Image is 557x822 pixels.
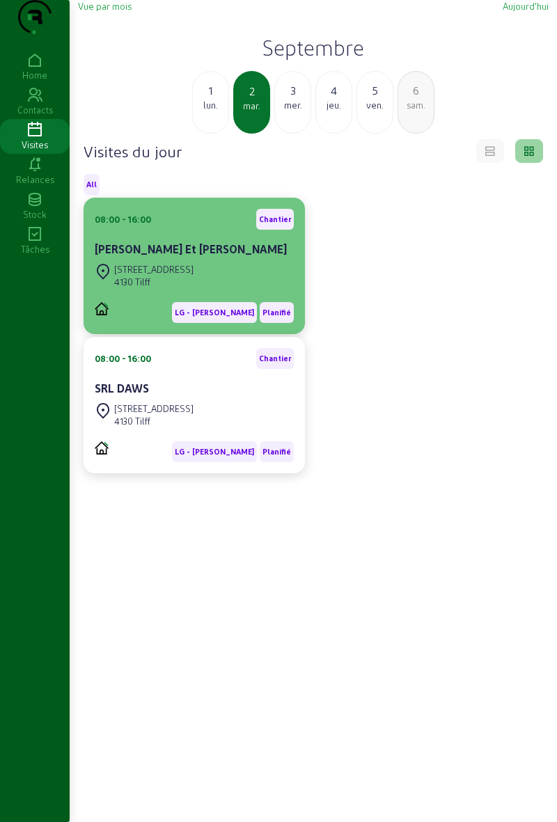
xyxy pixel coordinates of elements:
[114,276,194,288] div: 4130 Tilff
[114,402,194,415] div: [STREET_ADDRESS]
[95,302,109,315] img: PVELEC
[193,82,228,99] div: 1
[275,99,311,111] div: mer.
[503,1,549,11] span: Aujourd'hui
[95,213,151,226] div: 08:00 - 16:00
[95,381,149,395] cam-card-title: SRL DAWS
[235,100,269,112] div: mar.
[114,263,194,276] div: [STREET_ADDRESS]
[95,441,109,455] img: PVELEC
[175,447,254,457] span: LG - [PERSON_NAME]
[193,99,228,111] div: lun.
[259,214,291,224] span: Chantier
[357,99,393,111] div: ven.
[262,447,291,457] span: Planifié
[78,1,132,11] span: Vue par mois
[175,308,254,317] span: LG - [PERSON_NAME]
[78,35,549,60] h2: Septembre
[275,82,311,99] div: 3
[95,352,151,365] div: 08:00 - 16:00
[235,83,269,100] div: 2
[86,180,97,189] span: All
[84,141,182,161] h4: Visites du jour
[95,242,287,255] cam-card-title: [PERSON_NAME] Et [PERSON_NAME]
[262,308,291,317] span: Planifié
[398,99,434,111] div: sam.
[316,99,352,111] div: jeu.
[259,354,291,363] span: Chantier
[357,82,393,99] div: 5
[114,415,194,427] div: 4130 Tilff
[398,82,434,99] div: 6
[316,82,352,99] div: 4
